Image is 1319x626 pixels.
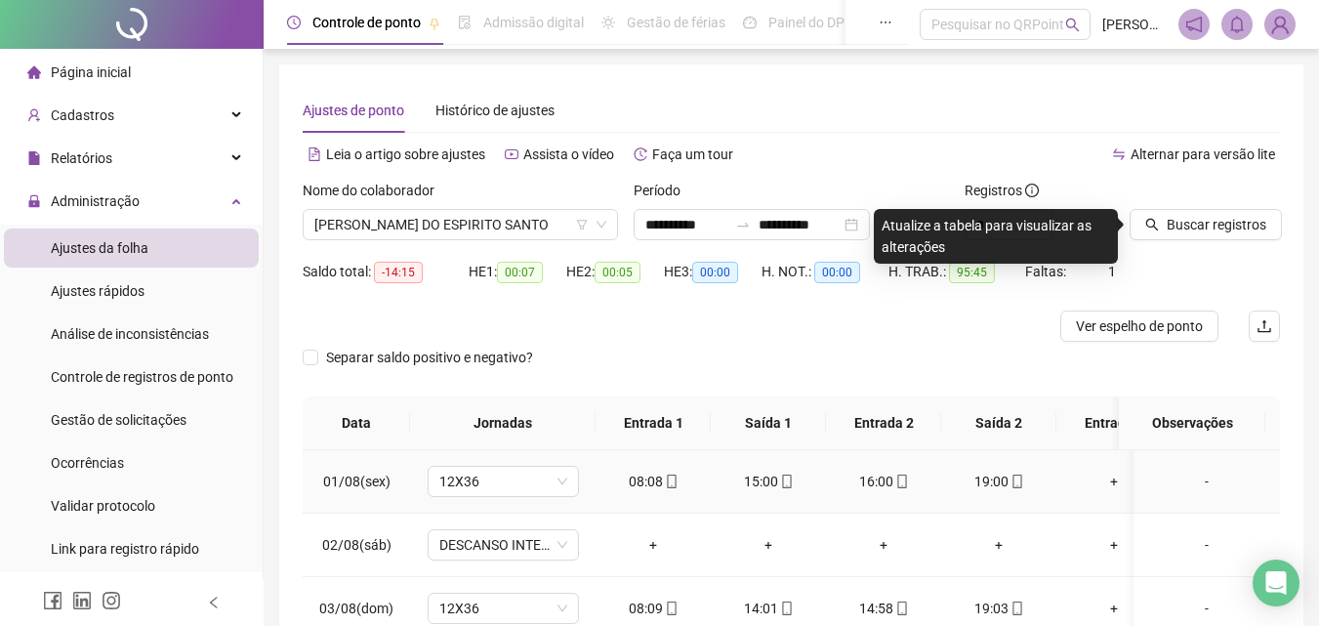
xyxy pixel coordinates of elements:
button: Buscar registros [1130,209,1282,240]
span: Assista o vídeo [523,146,614,162]
div: H. NOT.: [762,261,888,283]
span: -14:15 [374,262,423,283]
label: Nome do colaborador [303,180,447,201]
span: info-circle [1025,184,1039,197]
button: Ver espelho de ponto [1060,311,1218,342]
div: Atualize a tabela para visualizar as alterações [874,209,1118,264]
span: Ajustes da folha [51,240,148,256]
div: - [1149,534,1264,556]
span: facebook [43,591,62,610]
span: bell [1228,16,1246,33]
div: + [842,534,926,556]
span: Controle de ponto [312,15,421,30]
span: Leia o artigo sobre ajustes [326,146,485,162]
div: 08:08 [611,471,695,492]
span: 1 [1108,264,1116,279]
div: + [957,534,1041,556]
span: mobile [778,602,794,615]
span: Painel do DP [768,15,845,30]
span: ellipsis [879,16,892,29]
span: mobile [893,602,909,615]
span: 00:00 [814,262,860,283]
span: RICARDO CLEMENTE DO ESPIRITO SANTO [314,210,606,239]
div: 19:03 [957,598,1041,619]
div: HE 2: [566,261,664,283]
span: mobile [663,602,679,615]
span: DESCANSO INTER-JORNADA [439,530,567,560]
span: 12X36 [439,467,567,496]
label: Período [634,180,693,201]
div: + [726,534,810,556]
img: 36157 [1265,10,1295,39]
span: 01/08(sex) [323,474,391,489]
span: mobile [778,475,794,488]
span: user-add [27,108,41,122]
div: + [611,534,695,556]
span: Buscar registros [1167,214,1266,235]
span: Observações [1134,412,1250,434]
span: 12X36 [439,594,567,623]
div: 14:58 [842,598,926,619]
span: sun [601,16,615,29]
div: 15:00 [726,471,810,492]
span: search [1145,218,1159,231]
span: 03/08(dom) [319,601,393,616]
span: Cadastros [51,107,114,123]
th: Entrada 3 [1056,396,1172,450]
span: Validar protocolo [51,498,155,514]
span: filter [576,219,588,230]
span: Análise de inconsistências [51,326,209,342]
span: Relatórios [51,150,112,166]
span: Faça um tour [652,146,733,162]
span: Faltas: [1025,264,1069,279]
span: file-text [308,147,321,161]
span: mobile [663,475,679,488]
div: HE 3: [664,261,762,283]
span: 00:07 [497,262,543,283]
div: + [1072,471,1156,492]
span: [PERSON_NAME] [1102,14,1167,35]
span: mobile [1009,602,1024,615]
span: youtube [505,147,518,161]
span: 95:45 [949,262,995,283]
th: Saída 2 [941,396,1056,450]
span: Gestão de solicitações [51,412,186,428]
span: Ajustes rápidos [51,283,144,299]
div: Open Intercom Messenger [1253,560,1299,606]
span: upload [1257,318,1272,334]
div: - [1149,471,1264,492]
span: swap [1112,147,1126,161]
span: mobile [893,475,909,488]
span: Página inicial [51,64,131,80]
span: Alternar para versão lite [1131,146,1275,162]
span: instagram [102,591,121,610]
span: 02/08(sáb) [322,537,392,553]
span: to [735,217,751,232]
span: left [207,596,221,609]
div: + [1072,598,1156,619]
span: Link para registro rápido [51,541,199,557]
th: Data [303,396,410,450]
span: Administração [51,193,140,209]
span: linkedin [72,591,92,610]
span: Separar saldo positivo e negativo? [318,347,541,368]
th: Entrada 1 [596,396,711,450]
div: 19:00 [957,471,1041,492]
span: down [596,219,607,230]
span: file [27,151,41,165]
th: Observações [1119,396,1265,450]
span: lock [27,194,41,208]
div: HE 1: [469,261,566,283]
span: search [1065,18,1080,32]
span: Admissão digital [483,15,584,30]
div: H. TRAB.: [888,261,1025,283]
span: Histórico de ajustes [435,103,555,118]
span: Ajustes de ponto [303,103,404,118]
span: Controle de registros de ponto [51,369,233,385]
span: notification [1185,16,1203,33]
span: 00:00 [692,262,738,283]
span: dashboard [743,16,757,29]
th: Jornadas [410,396,596,450]
span: file-done [458,16,472,29]
span: Ver espelho de ponto [1076,315,1203,337]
